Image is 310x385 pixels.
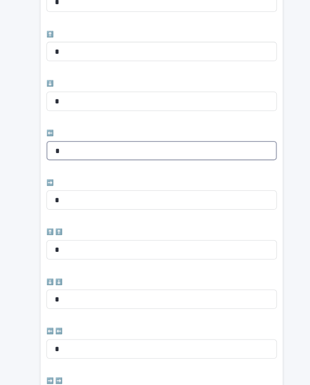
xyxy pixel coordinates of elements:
span: ⬅️ ⬅️ [45,331,60,337]
span: ➡️ [45,189,52,194]
span: ⬆️ ⬆️ [45,236,60,242]
span: ⬇️ [45,94,52,99]
span: ⬇️ ⬇️ [45,284,60,289]
span: ➡️ ➡️ [45,379,60,385]
span: ⬆️ [45,46,52,52]
span: ⬅️ [45,141,52,147]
